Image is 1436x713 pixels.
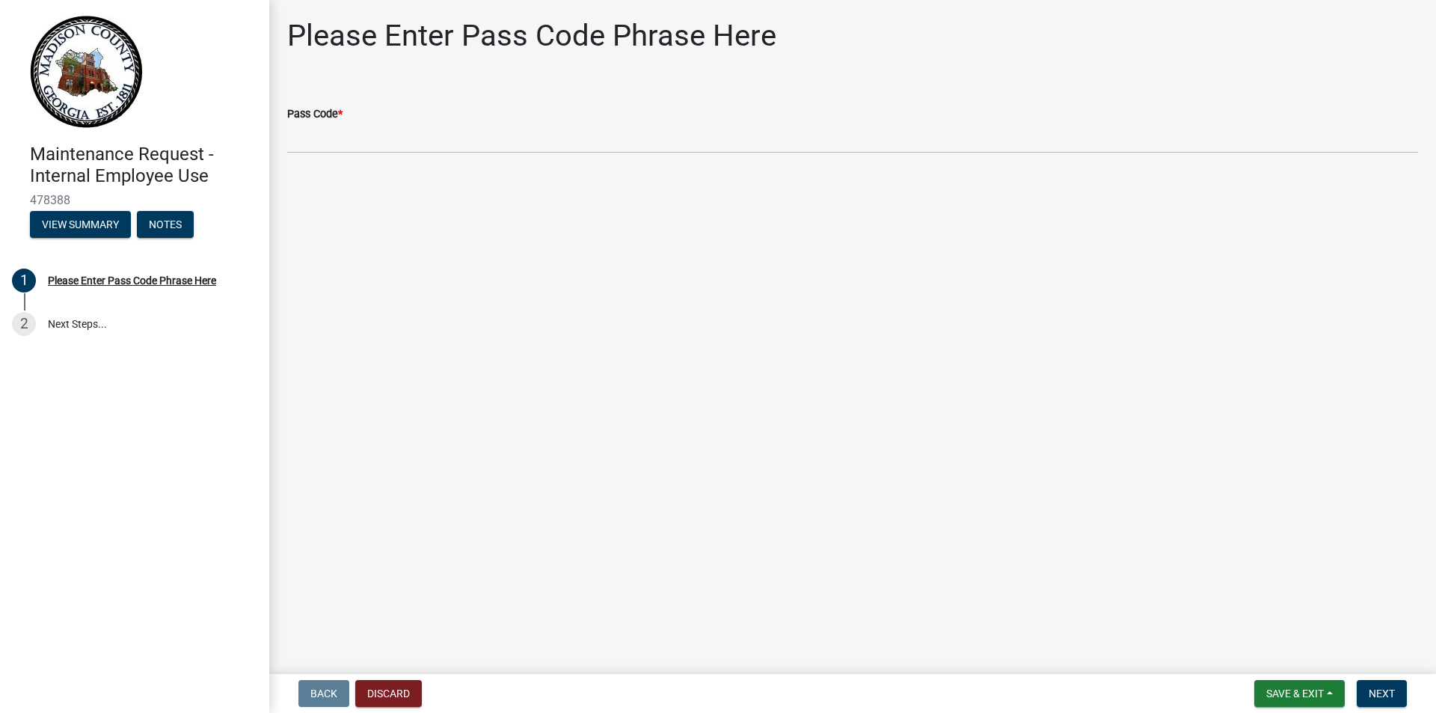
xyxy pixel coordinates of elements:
[355,680,422,707] button: Discard
[287,18,776,54] h1: Please Enter Pass Code Phrase Here
[1357,680,1407,707] button: Next
[30,16,143,128] img: Madison County, Georgia
[1254,680,1345,707] button: Save & Exit
[30,211,131,238] button: View Summary
[12,312,36,336] div: 2
[1266,688,1324,700] span: Save & Exit
[12,269,36,293] div: 1
[137,219,194,231] wm-modal-confirm: Notes
[30,193,239,207] span: 478388
[30,219,131,231] wm-modal-confirm: Summary
[30,144,257,187] h4: Maintenance Request - Internal Employee Use
[1369,688,1395,700] span: Next
[298,680,349,707] button: Back
[287,109,343,120] label: Pass Code
[310,688,337,700] span: Back
[48,275,216,286] div: Please Enter Pass Code Phrase Here
[137,211,194,238] button: Notes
